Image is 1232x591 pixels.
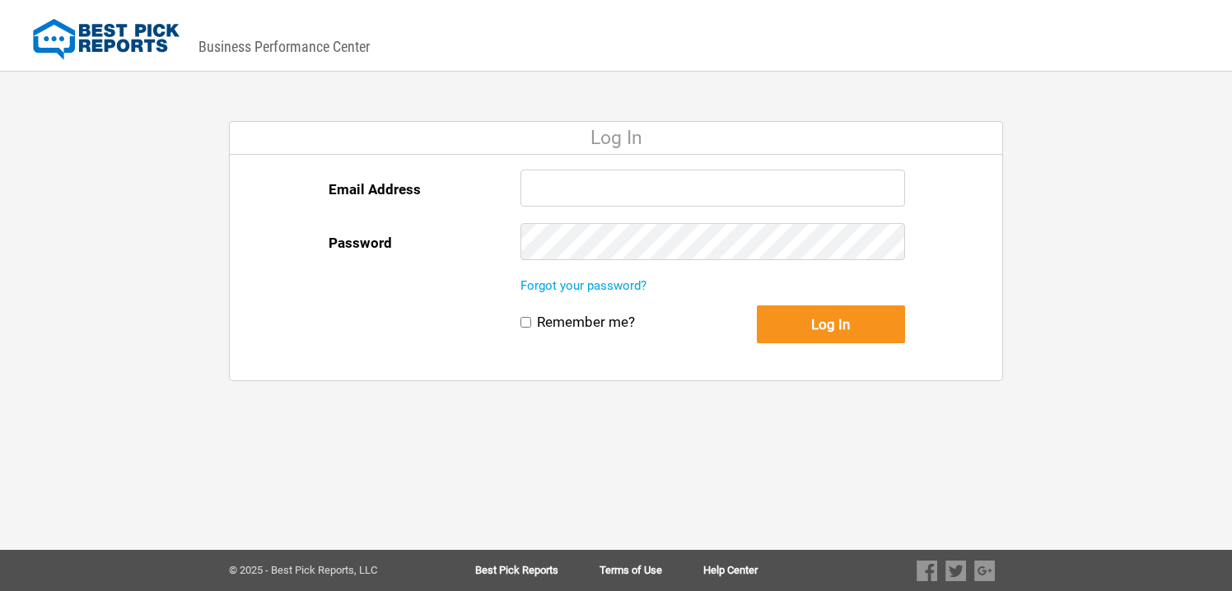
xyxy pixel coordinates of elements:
[537,314,635,331] label: Remember me?
[329,170,421,209] label: Email Address
[520,278,646,293] a: Forgot your password?
[33,19,180,60] img: Best Pick Reports Logo
[703,565,758,576] a: Help Center
[475,565,600,576] a: Best Pick Reports
[230,122,1002,155] div: Log In
[600,565,703,576] a: Terms of Use
[757,305,905,343] button: Log In
[329,223,392,263] label: Password
[229,565,422,576] div: © 2025 - Best Pick Reports, LLC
